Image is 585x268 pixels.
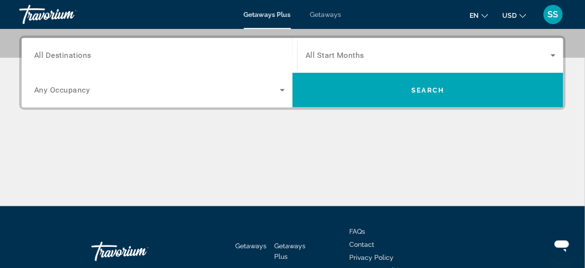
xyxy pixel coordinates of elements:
[34,86,90,95] span: Any Occupancy
[19,2,115,27] a: Travorium
[547,229,577,260] iframe: Button to launch messaging window
[34,51,91,60] span: All Destinations
[22,38,563,107] div: Search widget
[349,228,365,236] a: FAQs
[541,4,566,25] button: User Menu
[305,51,364,60] span: All Start Months
[412,86,445,94] span: Search
[503,12,517,19] span: USD
[470,8,488,22] button: Change language
[275,242,306,261] a: Getaways Plus
[236,242,267,250] a: Getaways
[91,237,188,266] a: Travorium
[349,254,394,262] a: Privacy Policy
[548,10,559,19] span: SS
[244,11,291,18] a: Getaways Plus
[292,73,563,107] button: Search
[310,11,342,18] a: Getaways
[349,241,374,249] a: Contact
[503,8,526,22] button: Change currency
[470,12,479,19] span: en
